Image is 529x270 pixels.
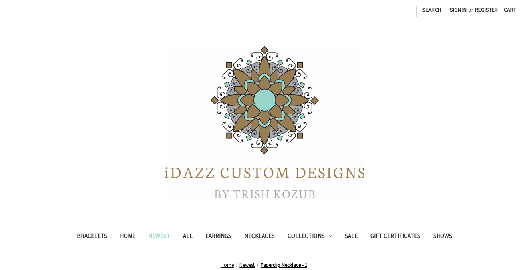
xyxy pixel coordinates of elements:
[199,227,238,247] a: Earrings
[467,6,474,14] span: or
[177,227,199,247] a: All
[42,261,487,269] nav: Breadcrumb
[364,227,427,247] a: Gift Certificates
[142,227,177,247] a: Newest
[165,46,364,198] img: iDazz Custom Designs
[415,3,418,18] li: |
[113,227,142,247] a: Home
[238,227,281,247] a: Necklaces
[338,227,364,247] a: Sale
[427,227,459,247] a: Shows
[239,262,255,268] a: Newest
[70,227,113,247] a: Bracelets
[504,6,516,13] span: Cart
[281,227,339,247] a: Collections
[221,262,234,268] a: Home
[261,262,307,268] a: Paperclip Necklace - 1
